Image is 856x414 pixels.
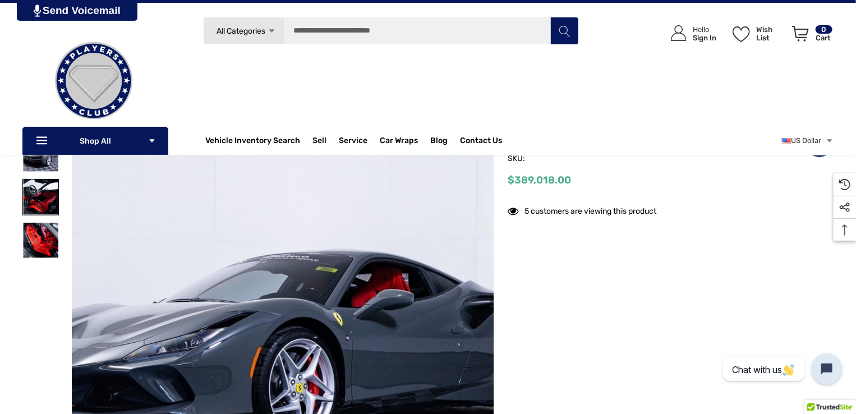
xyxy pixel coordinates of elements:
span: Car Wraps [380,136,418,148]
a: Contact Us [460,136,502,148]
svg: Icon User Account [671,25,687,41]
p: Sign In [693,34,716,42]
a: Wish List [806,130,834,158]
svg: Icon Line [35,135,52,148]
p: Hello [693,25,716,34]
span: All Categories [217,26,266,36]
svg: Social Media [839,202,850,213]
a: Vehicle Inventory Search [205,136,300,148]
svg: Review Your Cart [792,26,809,42]
svg: Top [834,224,856,236]
p: 0 [816,25,832,34]
a: Sell [312,130,339,152]
img: For Sale 2022 Ferrari F8 Tributo VIN ZFF92LLA1N0275568 [23,223,58,258]
img: For Sale 2022 Ferrari F8 Tributo VIN ZFF92LLA1N0275568 [23,180,58,215]
a: All Categories Icon Arrow Down Icon Arrow Up [203,17,284,45]
svg: Recently Viewed [839,179,850,190]
img: PjwhLS0gR2VuZXJhdG9yOiBHcmF2aXQuaW8gLS0+PHN2ZyB4bWxucz0iaHR0cDovL3d3dy53My5vcmcvMjAwMC9zdmciIHhtb... [34,4,41,17]
button: Search [550,17,578,45]
a: USD [782,130,834,152]
span: $389,018.00 [508,174,571,186]
a: Service [339,136,367,148]
p: Wish List [756,25,786,42]
svg: Icon Arrow Down [268,27,276,35]
p: Shop All [22,127,168,155]
a: Blog [430,136,448,148]
a: Car Wraps [380,130,430,152]
span: SKU: [508,151,564,167]
div: 5 customers are viewing this product [508,201,656,218]
a: Wish List Wish List [728,14,787,53]
svg: Icon Arrow Down [148,137,156,145]
p: Cart [816,34,832,42]
a: Cart with 0 items [787,14,834,58]
span: Sell [312,136,326,148]
svg: Wish List [733,26,750,42]
img: Players Club | Cars For Sale [38,25,150,137]
a: Sign in [658,14,722,53]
